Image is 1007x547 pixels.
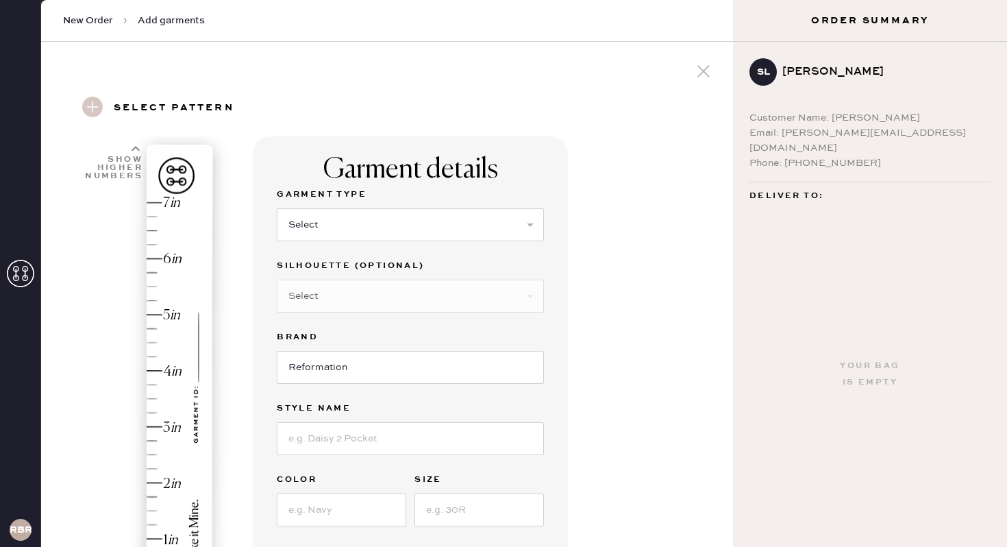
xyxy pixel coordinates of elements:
[138,14,205,27] span: Add garments
[277,472,406,488] label: Color
[749,110,991,125] div: Customer Name: [PERSON_NAME]
[414,472,544,488] label: Size
[277,422,544,455] input: e.g. Daisy 2 Pocket
[277,351,544,384] input: Brand name
[749,156,991,171] div: Phone: [PHONE_NUMBER]
[277,494,406,526] input: e.g. Navy
[163,194,170,212] div: 7
[277,400,544,417] label: Style name
[277,258,544,274] label: Silhouette (optional)
[170,194,180,212] div: in
[10,525,32,535] h3: RBRA
[84,156,142,180] div: Show higher numbers
[277,186,544,203] label: Garment Type
[323,154,498,186] div: Garment details
[749,125,991,156] div: Email: [PERSON_NAME][EMAIL_ADDRESS][DOMAIN_NAME]
[63,14,113,27] span: New Order
[114,97,234,120] h3: Select pattern
[749,188,823,204] span: Deliver to:
[414,494,544,526] input: e.g. 30R
[733,14,1007,27] h3: Order Summary
[840,358,899,391] div: Your bag is empty
[782,64,980,80] div: [PERSON_NAME]
[757,67,770,77] h3: sL
[277,329,544,345] label: Brand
